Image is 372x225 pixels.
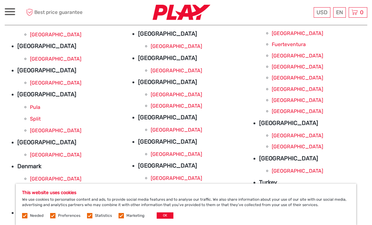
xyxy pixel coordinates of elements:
a: [GEOGRAPHIC_DATA] [151,175,202,181]
strong: [GEOGRAPHIC_DATA] [17,43,76,50]
a: [GEOGRAPHIC_DATA] [151,127,202,133]
a: [GEOGRAPHIC_DATA] [272,75,323,81]
div: EN [333,7,346,18]
a: [GEOGRAPHIC_DATA] [151,43,202,49]
strong: [GEOGRAPHIC_DATA] [17,19,76,26]
strong: [GEOGRAPHIC_DATA] [17,139,76,146]
a: [GEOGRAPHIC_DATA] [272,133,323,139]
strong: [GEOGRAPHIC_DATA] [138,138,197,145]
strong: [GEOGRAPHIC_DATA] [138,79,197,86]
button: Open LiveChat chat widget [73,10,80,17]
img: 2467-7e1744d7-2434-4362-8842-68c566c31c52_logo_small.jpg [153,5,210,20]
span: 0 [359,9,364,15]
a: [GEOGRAPHIC_DATA] [30,56,81,62]
a: [GEOGRAPHIC_DATA] [151,92,202,98]
strong: Denmark [17,163,41,170]
h5: This website uses cookies [22,190,350,195]
a: [GEOGRAPHIC_DATA] [30,176,81,182]
label: Needed [30,213,44,218]
a: [GEOGRAPHIC_DATA] [272,64,323,70]
a: [GEOGRAPHIC_DATA] [151,68,202,74]
a: [GEOGRAPHIC_DATA] [30,127,81,133]
strong: [GEOGRAPHIC_DATA] [17,67,76,74]
a: [GEOGRAPHIC_DATA] [272,144,323,150]
a: Split [30,116,41,122]
a: [GEOGRAPHIC_DATA] [30,32,81,38]
p: We're away right now. Please check back later! [9,11,71,16]
button: OK [157,212,173,219]
a: [GEOGRAPHIC_DATA] [272,97,323,103]
strong: [GEOGRAPHIC_DATA] [259,155,318,162]
label: Preferences [58,213,80,218]
a: [GEOGRAPHIC_DATA] [30,80,81,86]
strong: [GEOGRAPHIC_DATA] [138,162,197,169]
label: Marketing [126,213,144,218]
strong: [GEOGRAPHIC_DATA] [17,91,76,98]
a: [GEOGRAPHIC_DATA] [151,103,202,109]
a: [GEOGRAPHIC_DATA] [272,168,323,174]
strong: [GEOGRAPHIC_DATA] [259,120,318,127]
a: [GEOGRAPHIC_DATA] [272,108,323,114]
a: [GEOGRAPHIC_DATA] [272,86,323,92]
a: [GEOGRAPHIC_DATA] [30,152,81,158]
a: Pula [30,104,40,110]
div: We use cookies to personalise content and ads, to provide social media features and to analyse ou... [16,184,356,225]
strong: [GEOGRAPHIC_DATA] [138,30,197,37]
label: Statistics [95,213,112,218]
a: [GEOGRAPHIC_DATA] [272,53,323,59]
strong: [GEOGRAPHIC_DATA] [138,114,197,121]
span: Best price guarantee [25,7,96,18]
a: Fuerteventura [272,41,306,47]
span: USD [317,9,328,15]
a: [GEOGRAPHIC_DATA] [151,151,202,157]
strong: [GEOGRAPHIC_DATA] [138,55,197,62]
a: [GEOGRAPHIC_DATA] [272,30,323,36]
strong: Turkey [259,179,277,186]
